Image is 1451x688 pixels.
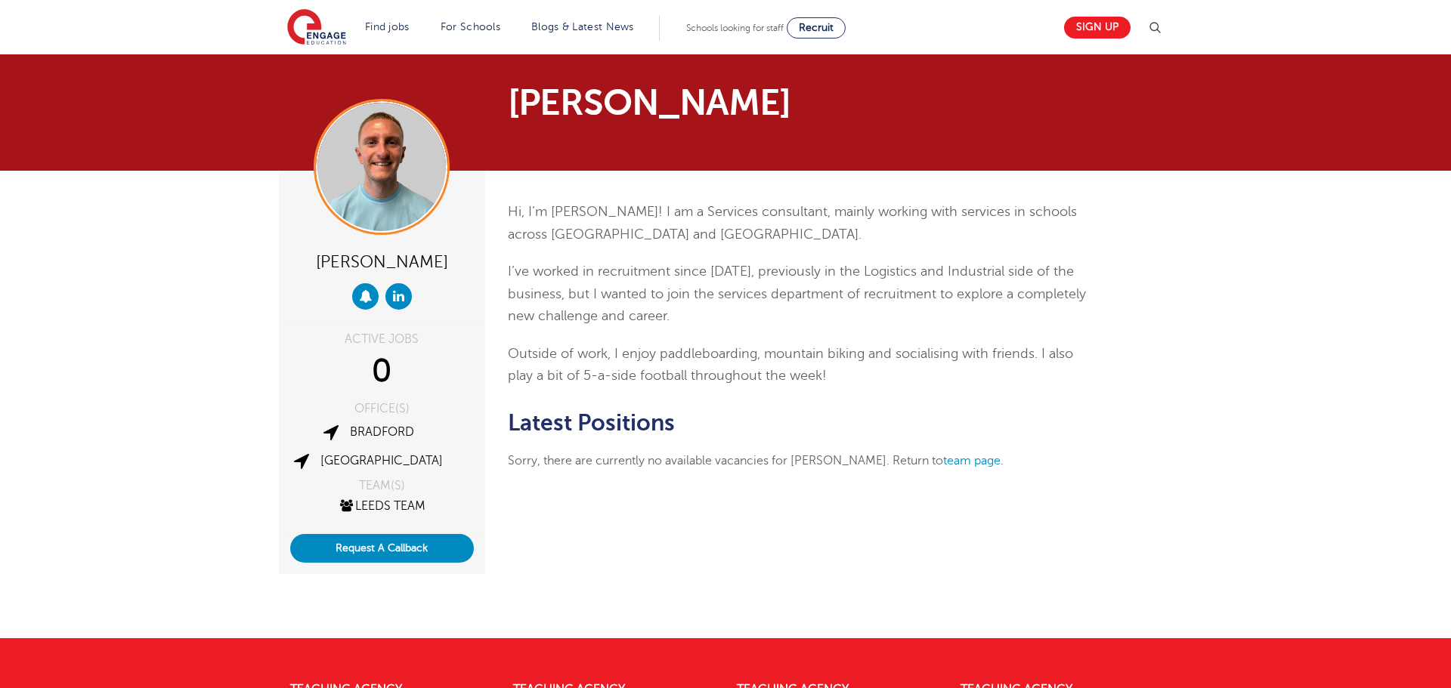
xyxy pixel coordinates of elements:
div: OFFICE(S) [290,403,474,415]
a: Sign up [1064,17,1131,39]
button: Request A Callback [290,534,474,563]
div: [PERSON_NAME] [290,246,474,276]
h2: Latest Positions [508,410,1097,436]
a: team page [943,454,1001,467]
div: ACTIVE JOBS [290,333,474,345]
p: Sorry, there are currently no available vacancies for [PERSON_NAME]. Return to . [508,451,1097,470]
p: Outside of work, I enjoy paddleboarding, mountain biking and socialising with friends. I also pla... [508,343,1097,387]
a: Blogs & Latest News [531,21,634,32]
a: [GEOGRAPHIC_DATA] [320,454,443,467]
p: I’ve worked in recruitment since [DATE], previously in the Logistics and Industrial side of the b... [508,261,1097,328]
a: Leeds Team [338,499,425,513]
div: 0 [290,353,474,390]
a: For Schools [441,21,500,32]
a: Find jobs [365,21,410,32]
a: Recruit [787,17,846,39]
img: Engage Education [287,9,346,47]
span: Recruit [799,22,834,33]
span: Schools looking for staff [686,23,784,33]
a: Bradford [350,425,414,439]
p: Hi, I’m [PERSON_NAME]! I am a Services consultant, mainly working with services in schools across... [508,201,1097,245]
h1: [PERSON_NAME] [508,85,867,121]
div: TEAM(S) [290,480,474,492]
